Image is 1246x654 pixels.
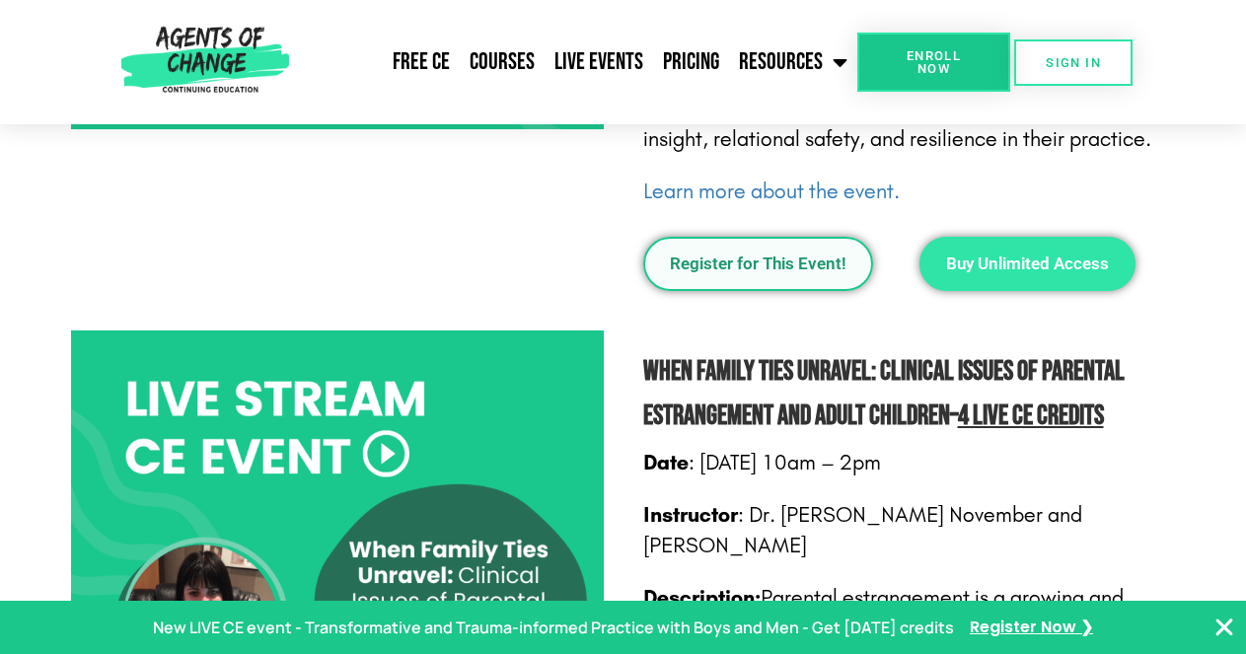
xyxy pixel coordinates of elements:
a: Register Now ❯ [970,614,1093,642]
b: When Family Ties Unravel: Clinical Issues of Parental Estrangement and Adult Children [643,355,1125,432]
strong: Description: [643,585,761,611]
span: Enroll Now [889,49,979,75]
span: SIGN IN [1046,56,1101,69]
h2: – [643,350,1156,439]
span: Buy Unlimited Access [946,255,1109,272]
p: : [DATE] 10am – 2pm [643,448,1156,478]
a: Enroll Now [857,33,1010,92]
a: SIGN IN [1014,39,1133,86]
button: Close Banner [1212,616,1236,639]
nav: Menu [297,37,857,87]
a: Buy Unlimited Access [919,237,1136,291]
a: Resources [729,37,857,87]
a: Register for This Event! [643,237,873,291]
span: Register for This Event! [670,255,846,272]
a: Live Events [545,37,653,87]
a: Learn more about the event. [643,179,900,204]
strong: Date [643,450,689,475]
p: New LIVE CE event - Transformative and Trauma-informed Practice with Boys and Men - Get [DATE] cr... [153,614,954,642]
a: Courses [460,37,545,87]
strong: Instructor [643,502,738,528]
a: Pricing [653,37,729,87]
p: : Dr. [PERSON_NAME] November and [PERSON_NAME] [643,500,1156,561]
span: 4 Live CE Credits [958,400,1104,432]
a: Free CE [383,37,460,87]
